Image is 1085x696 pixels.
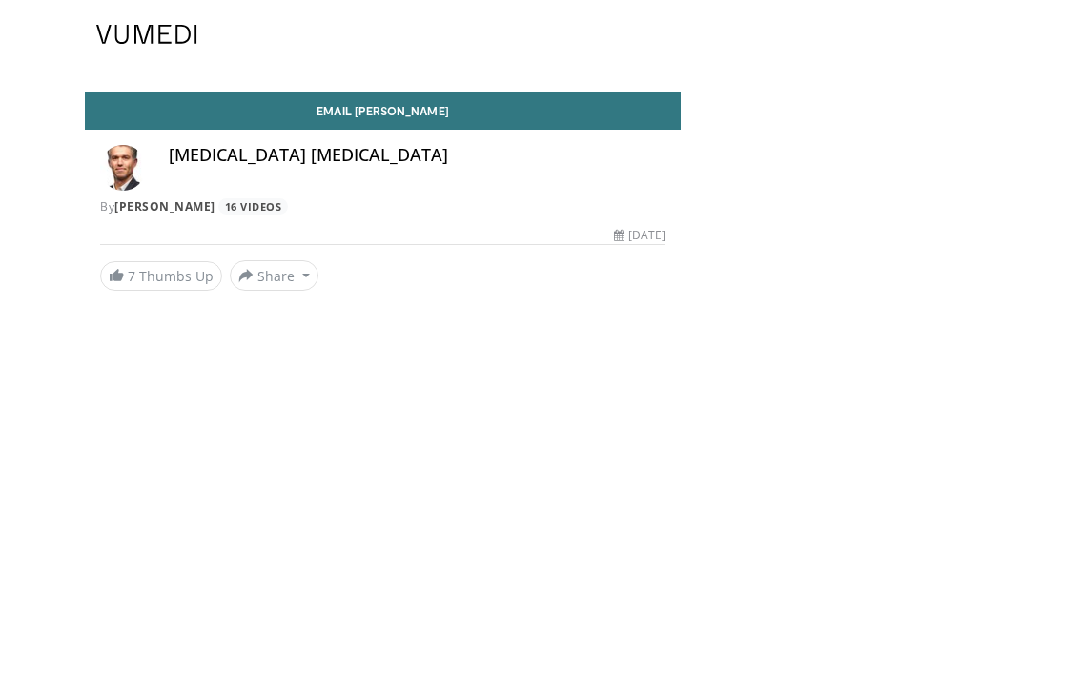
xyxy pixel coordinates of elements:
a: Email [PERSON_NAME] [85,92,681,130]
a: 7 Thumbs Up [100,261,222,291]
div: By [100,198,665,215]
div: [DATE] [614,227,665,244]
button: Share [230,260,318,291]
span: 7 [128,267,135,285]
a: [PERSON_NAME] [114,198,215,215]
img: Avatar [100,145,146,191]
a: 16 Videos [218,198,288,215]
h4: [MEDICAL_DATA] [MEDICAL_DATA] [169,145,665,166]
img: VuMedi Logo [96,25,197,44]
